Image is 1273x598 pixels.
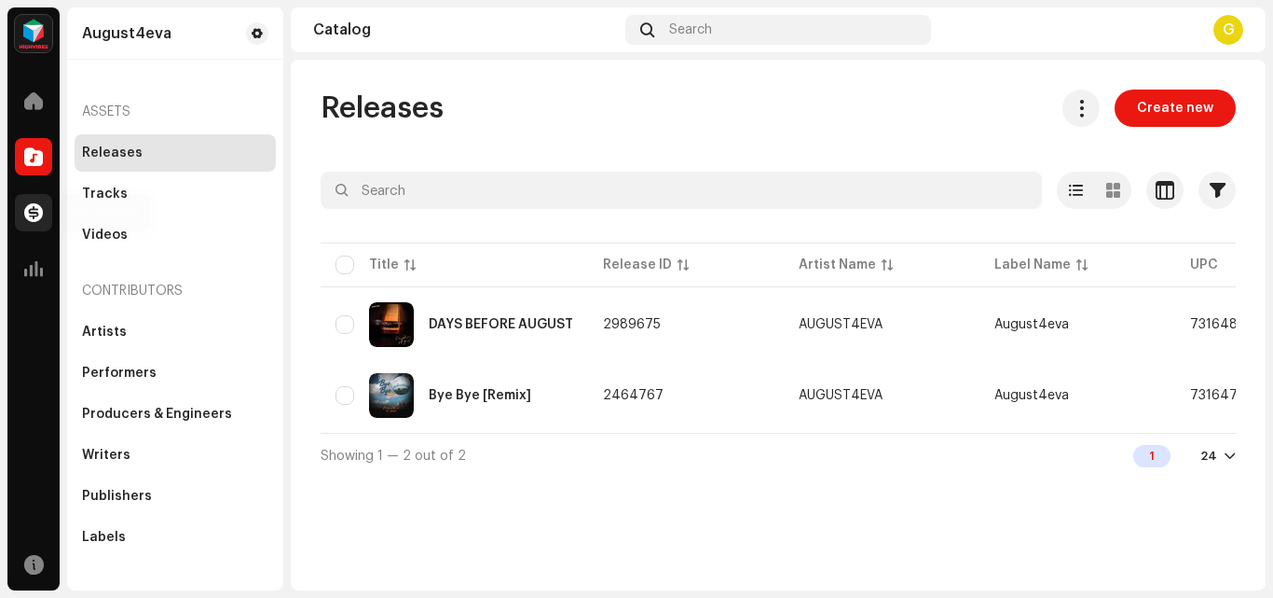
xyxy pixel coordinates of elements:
div: Title [369,256,399,274]
span: 2989675 [603,318,661,331]
re-m-nav-item: Videos [75,216,276,254]
div: Releases [82,146,143,160]
re-m-nav-item: Releases [75,134,276,172]
re-m-nav-item: Performers [75,355,276,392]
span: AUGUST4EVA [799,318,965,331]
re-m-nav-item: Writers [75,437,276,474]
div: Catalog [313,22,618,37]
re-a-nav-header: Contributors [75,269,276,313]
div: Performers [82,366,157,381]
span: Create new [1137,90,1213,127]
img: feab3aad-9b62-475c-8caf-26f15a9573ee [15,15,52,52]
div: Writers [82,448,130,463]
button: Create new [1115,90,1236,127]
div: Producers & Engineers [82,407,232,422]
div: DAYS BEFORE AUGUST [429,318,573,331]
div: AUGUST4EVA [799,389,883,402]
span: Showing 1 — 2 out of 2 [321,450,466,463]
div: Artist Name [799,256,876,274]
span: AUGUST4EVA [799,389,965,402]
div: 1 [1133,445,1170,467]
div: Release ID [603,256,672,274]
re-m-nav-item: Artists [75,313,276,351]
span: August4eva [994,389,1069,402]
input: Search [321,172,1042,209]
span: 2464767 [603,389,664,402]
re-a-nav-header: Assets [75,90,276,134]
re-m-nav-item: Publishers [75,478,276,515]
div: Label Name [994,256,1071,274]
div: Tracks [82,187,128,202]
div: G [1213,15,1243,45]
div: Videos [82,228,128,243]
div: 24 [1200,449,1217,464]
div: Artists [82,325,127,340]
re-m-nav-item: Labels [75,519,276,556]
span: August4eva [994,318,1069,331]
re-m-nav-item: Producers & Engineers [75,396,276,433]
div: Labels [82,530,126,545]
img: d7d5a848-215a-4437-b2a9-527162c6f868 [369,302,414,347]
div: Publishers [82,489,152,504]
img: 0e939d53-2bf8-4ed8-bf02-4f6ccd5ea0da [369,373,414,418]
div: Bye Bye [Remix] [429,389,531,402]
span: Search [669,22,712,37]
re-m-nav-item: Tracks [75,175,276,213]
div: AUGUST4EVA [799,318,883,331]
div: August4eva [82,26,171,41]
span: Releases [321,90,444,127]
